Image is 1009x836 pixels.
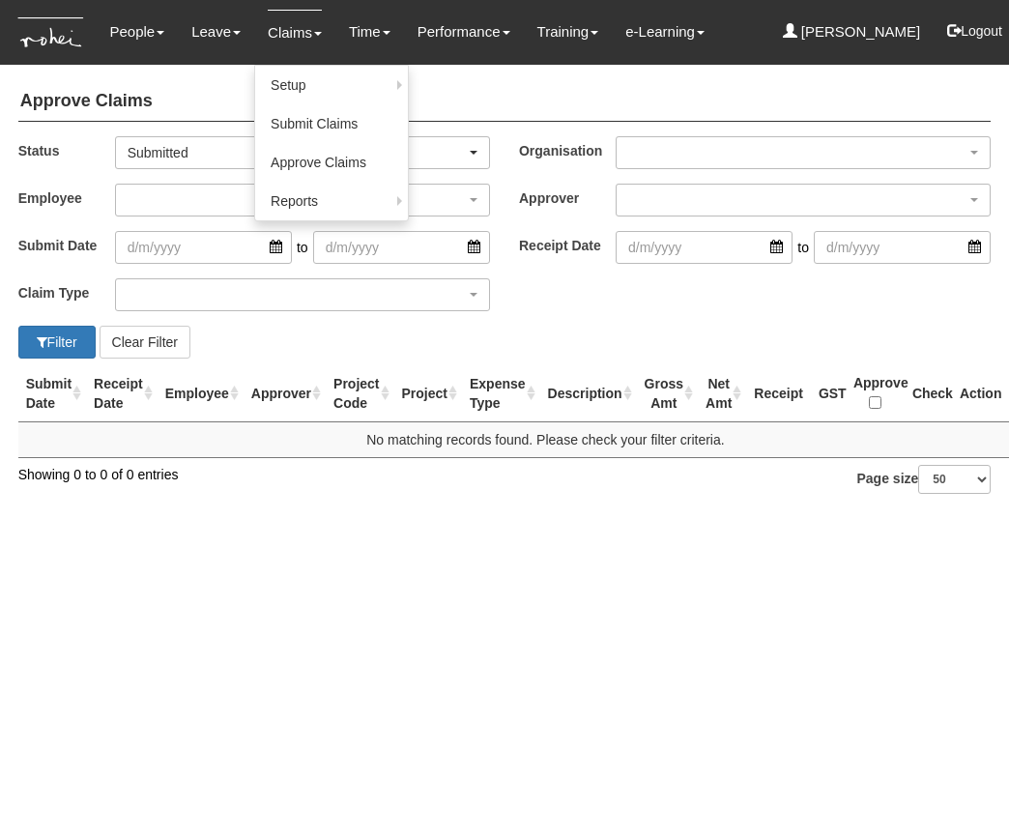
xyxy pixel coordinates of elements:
[326,365,393,422] th: Project Code : activate to sort column ascending
[255,182,408,220] a: Reports
[115,136,490,169] button: Submitted
[191,10,241,54] a: Leave
[100,326,190,359] button: Clear Filter
[519,184,616,212] label: Approver
[292,231,313,264] span: to
[918,465,991,494] select: Page size
[244,365,326,422] th: Approver : activate to sort column ascending
[928,759,990,817] iframe: chat widget
[625,10,705,54] a: e-Learning
[313,231,490,264] input: d/m/yyyy
[698,365,746,422] th: Net Amt : activate to sort column ascending
[109,10,164,54] a: People
[418,10,510,54] a: Performance
[128,143,466,162] div: Submitted
[793,231,814,264] span: to
[18,278,115,306] label: Claim Type
[158,365,244,422] th: Employee : activate to sort column ascending
[349,10,390,54] a: Time
[746,365,811,422] th: Receipt
[519,136,616,164] label: Organisation
[255,104,408,143] a: Submit Claims
[783,10,921,54] a: [PERSON_NAME]
[255,66,408,104] a: Setup
[857,465,992,494] label: Page size
[637,365,698,422] th: Gross Amt : activate to sort column ascending
[519,231,616,259] label: Receipt Date
[394,365,462,422] th: Project : activate to sort column ascending
[268,10,322,55] a: Claims
[616,231,793,264] input: d/m/yyyy
[18,82,992,122] h4: Approve Claims
[814,231,991,264] input: d/m/yyyy
[18,184,115,212] label: Employee
[255,143,408,182] a: Approve Claims
[18,231,115,259] label: Submit Date
[905,365,952,422] th: Check
[18,136,115,164] label: Status
[115,231,292,264] input: d/m/yyyy
[18,365,86,422] th: Submit Date : activate to sort column ascending
[846,365,905,422] th: Approve
[540,365,637,422] th: Description : activate to sort column ascending
[18,326,96,359] button: Filter
[811,365,846,422] th: GST
[86,365,158,422] th: Receipt Date : activate to sort column ascending
[462,365,540,422] th: Expense Type : activate to sort column ascending
[537,10,599,54] a: Training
